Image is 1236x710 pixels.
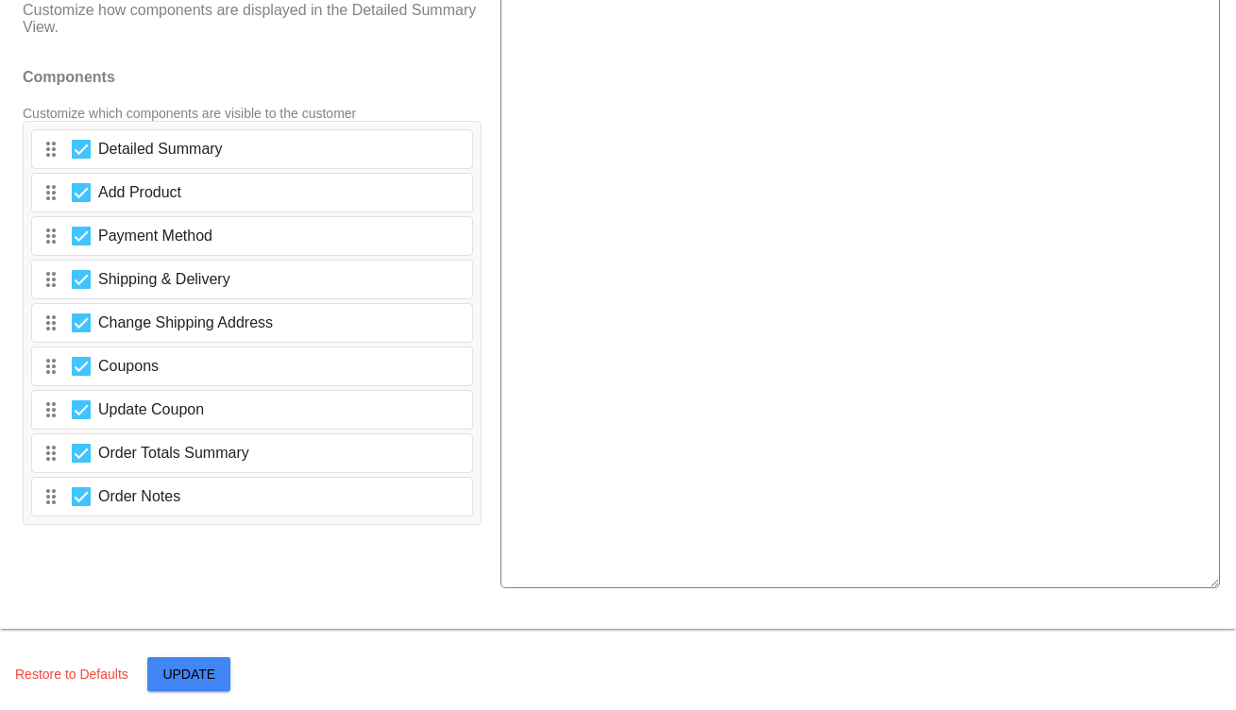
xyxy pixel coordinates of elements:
[98,355,159,378] span: Coupons
[40,181,62,204] mat-icon: drag_indicator
[98,398,204,421] span: Update Coupon
[40,442,62,465] mat-icon: drag_indicator
[23,2,482,36] p: Customize how components are displayed in the Detailed Summary View.
[40,398,62,421] mat-icon: drag_indicator
[98,225,212,247] span: Payment Method
[40,225,62,247] mat-icon: drag_indicator
[23,69,482,86] h4: Components
[40,138,62,161] mat-icon: drag_indicator
[23,106,482,121] p: Customize which components are visible to the customer
[98,268,230,291] span: Shipping & Delivery
[162,667,215,682] span: Update
[147,657,230,691] button: Update
[98,181,181,204] span: Add Product
[98,138,223,161] span: Detailed Summary
[15,667,128,682] span: Restore to Defaults
[98,485,180,508] span: Order Notes
[40,268,62,291] mat-icon: drag_indicator
[40,355,62,378] mat-icon: drag_indicator
[40,312,62,334] mat-icon: drag_indicator
[40,485,62,508] mat-icon: drag_indicator
[98,442,249,465] span: Order Totals Summary
[98,312,273,334] span: Change Shipping Address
